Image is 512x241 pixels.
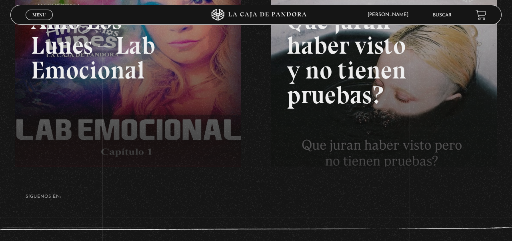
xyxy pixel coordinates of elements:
a: View your shopping cart [476,10,486,20]
a: Buscar [433,13,452,18]
span: Cerrar [30,19,49,25]
span: [PERSON_NAME] [364,12,416,17]
span: Menu [32,12,46,17]
h4: SÍguenos en: [26,195,486,199]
